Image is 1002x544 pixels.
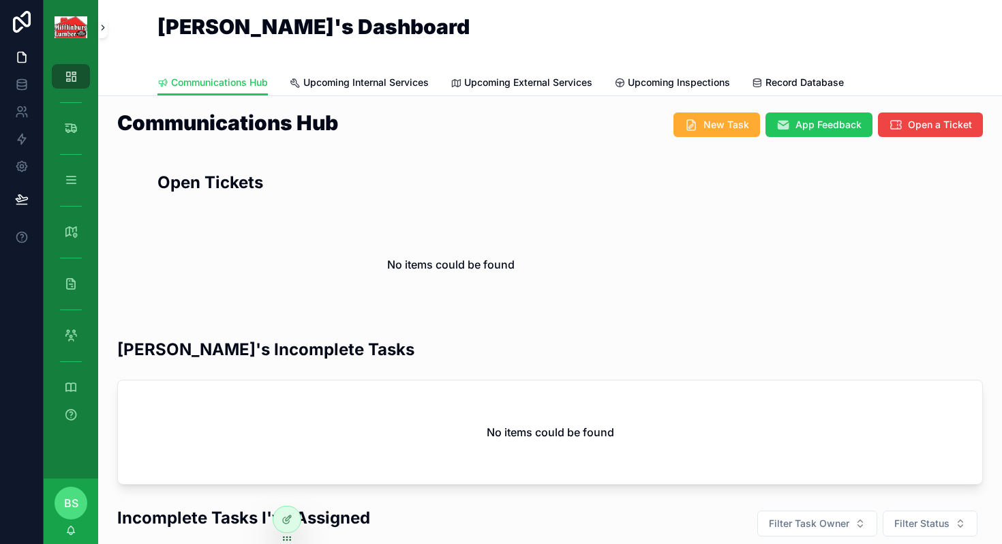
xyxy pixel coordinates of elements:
[614,70,730,97] a: Upcoming Inspections
[451,70,592,97] a: Upcoming External Services
[765,76,844,89] span: Record Database
[157,16,470,37] h1: [PERSON_NAME]'s Dashboard
[464,76,592,89] span: Upcoming External Services
[765,112,872,137] button: App Feedback
[757,511,877,537] button: Select Button
[752,70,844,97] a: Record Database
[487,424,614,440] h2: No items could be found
[703,118,749,132] span: New Task
[157,171,263,194] h2: Open Tickets
[117,507,370,529] h2: Incomplete Tasks I've Assigned
[883,511,977,537] button: Select Button
[157,70,268,96] a: Communications Hub
[795,118,862,132] span: App Feedback
[64,495,78,511] span: BS
[44,55,98,444] div: scrollable content
[908,118,972,132] span: Open a Ticket
[673,112,760,137] button: New Task
[628,76,730,89] span: Upcoming Inspections
[171,76,268,89] span: Communications Hub
[117,338,414,361] h2: [PERSON_NAME]'s Incomplete Tasks
[387,256,515,273] h2: No items could be found
[55,16,88,38] img: App logo
[769,517,849,530] span: Filter Task Owner
[290,70,429,97] a: Upcoming Internal Services
[117,112,338,133] h1: Communications Hub
[894,517,950,530] span: Filter Status
[878,112,983,137] button: Open a Ticket
[303,76,429,89] span: Upcoming Internal Services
